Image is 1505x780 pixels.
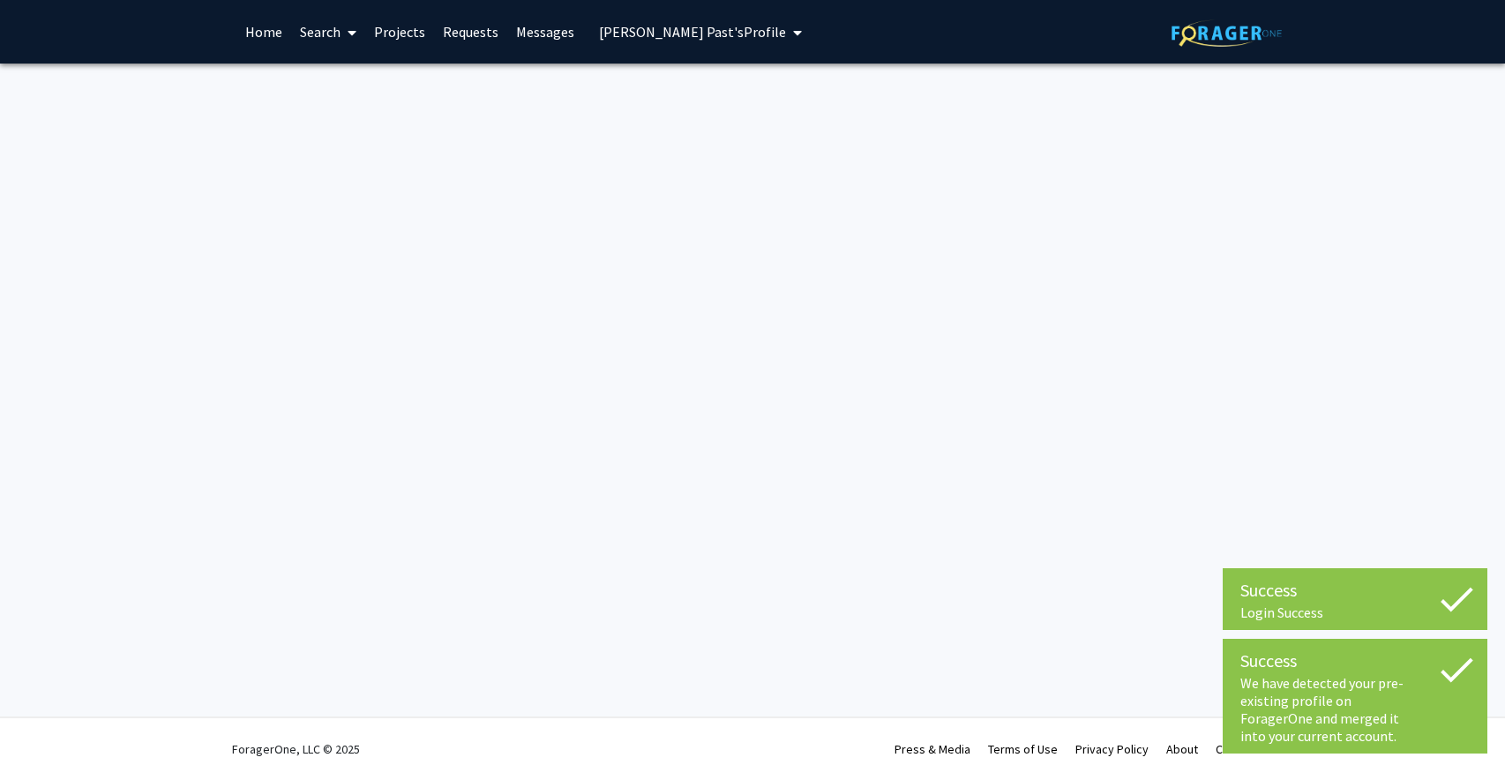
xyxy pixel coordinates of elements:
span: [PERSON_NAME] Past's Profile [599,23,786,41]
div: Success [1240,577,1470,604]
a: Terms of Use [988,741,1058,757]
div: Success [1240,648,1470,674]
a: Home [236,1,291,63]
a: Contact Us [1216,741,1273,757]
a: Search [291,1,365,63]
img: ForagerOne Logo [1172,19,1282,47]
a: Requests [434,1,507,63]
div: ForagerOne, LLC © 2025 [232,718,360,780]
a: Projects [365,1,434,63]
a: Press & Media [895,741,970,757]
div: We have detected your pre-existing profile on ForagerOne and merged it into your current account. [1240,674,1470,745]
a: About [1166,741,1198,757]
div: Login Success [1240,604,1470,621]
a: Messages [507,1,583,63]
a: Privacy Policy [1075,741,1149,757]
